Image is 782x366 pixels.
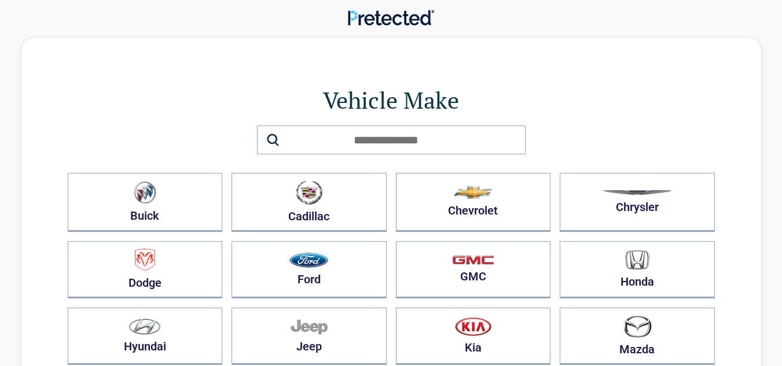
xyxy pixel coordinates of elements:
button: GMC [396,241,551,298]
button: Mazda [560,308,715,365]
button: Chrysler [560,173,715,232]
button: Honda [560,241,715,298]
button: Kia [396,308,551,365]
button: Hyundai [68,308,223,365]
button: Ford [232,241,387,298]
button: Buick [68,173,223,232]
button: Chevrolet [396,173,551,232]
button: Cadillac [232,173,387,232]
h1: Vehicle Make [68,84,715,116]
button: Dodge [68,241,223,298]
button: Jeep [232,308,387,365]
